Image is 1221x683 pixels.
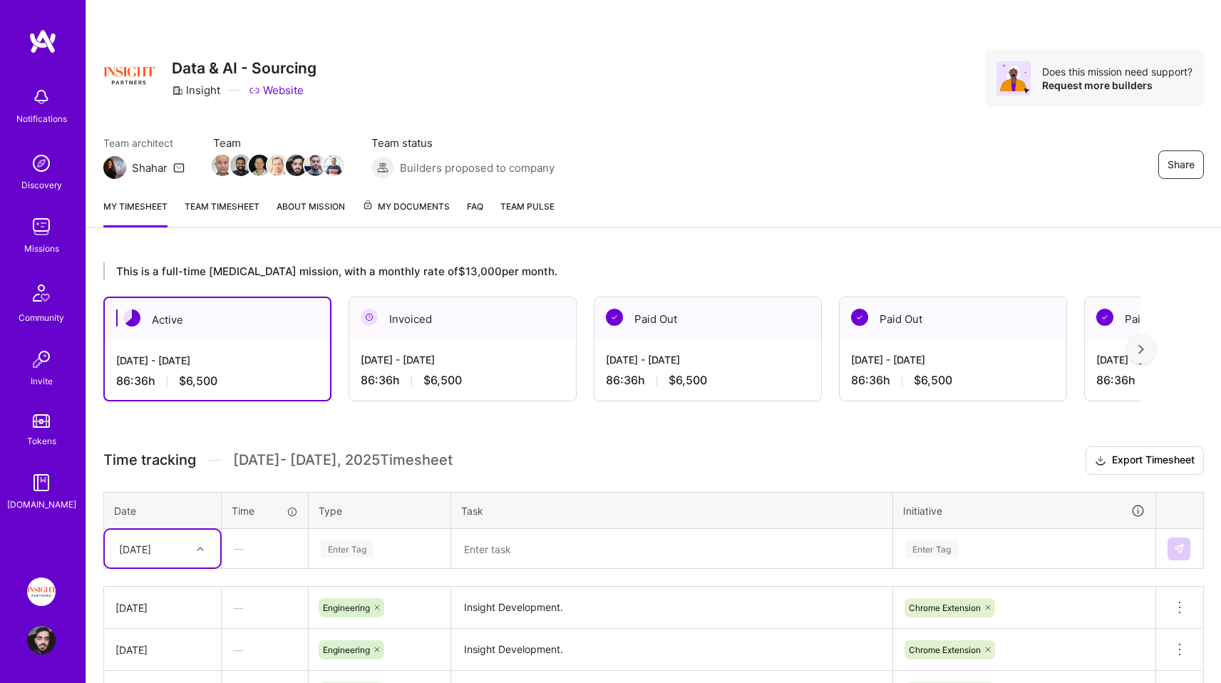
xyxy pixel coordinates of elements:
[1095,453,1106,468] i: icon Download
[914,373,952,388] span: $6,500
[249,155,270,176] img: Team Member Avatar
[24,241,59,256] div: Missions
[185,199,259,227] a: Team timesheet
[249,83,304,98] a: Website
[27,83,56,111] img: bell
[349,297,576,341] div: Invoiced
[233,451,453,469] span: [DATE] - [DATE] , 2025 Timesheet
[27,626,56,654] img: User Avatar
[103,262,1141,279] div: This is a full-time [MEDICAL_DATA] mission, with a monthly rate of $13,000 per month.
[851,309,868,326] img: Paid Out
[212,155,233,176] img: Team Member Avatar
[361,309,378,326] img: Invoiced
[24,276,58,310] img: Community
[267,155,289,176] img: Team Member Avatar
[324,153,343,178] a: Team Member Avatar
[250,153,269,178] a: Team Member Avatar
[606,309,623,326] img: Paid Out
[1086,446,1204,475] button: Export Timesheet
[116,374,319,389] div: 86:36 h
[453,588,891,627] textarea: Insight Development.
[500,201,555,212] span: Team Pulse
[321,538,373,560] div: Enter Tag
[277,199,345,227] a: About Mission
[323,645,370,655] span: Engineering
[453,630,891,669] textarea: Insight Development.
[105,298,330,341] div: Active
[33,414,50,428] img: tokens
[606,373,810,388] div: 86:36 h
[1158,150,1204,179] button: Share
[27,433,56,448] div: Tokens
[197,545,204,553] i: icon Chevron
[103,199,168,227] a: My timesheet
[1138,344,1144,354] img: right
[103,50,155,101] img: Company Logo
[27,149,56,178] img: discovery
[851,373,1055,388] div: 86:36 h
[7,497,76,512] div: [DOMAIN_NAME]
[27,345,56,374] img: Invite
[115,642,210,657] div: [DATE]
[27,212,56,241] img: teamwork
[371,156,394,179] img: Builders proposed to company
[222,530,307,568] div: —
[909,645,981,655] span: Chrome Extension
[172,83,220,98] div: Insight
[362,199,450,215] span: My Documents
[1173,543,1185,555] img: Submit
[116,353,319,368] div: [DATE] - [DATE]
[232,153,250,178] a: Team Member Avatar
[27,577,56,606] img: Insight Partners: Data & AI - Sourcing
[103,135,185,150] span: Team architect
[500,199,555,227] a: Team Pulse
[851,352,1055,367] div: [DATE] - [DATE]
[132,160,168,175] div: Shahar
[29,29,57,54] img: logo
[222,589,308,627] div: —
[840,297,1066,341] div: Paid Out
[306,153,324,178] a: Team Member Avatar
[909,602,981,613] span: Chrome Extension
[287,153,306,178] a: Team Member Avatar
[24,577,59,606] a: Insight Partners: Data & AI - Sourcing
[423,373,462,388] span: $6,500
[361,373,565,388] div: 86:36 h
[21,178,62,192] div: Discovery
[19,310,64,325] div: Community
[213,135,343,150] span: Team
[31,374,53,389] div: Invite
[269,153,287,178] a: Team Member Avatar
[172,85,183,96] i: icon CompanyGray
[1042,78,1192,92] div: Request more builders
[362,199,450,227] a: My Documents
[669,373,707,388] span: $6,500
[103,156,126,179] img: Team Architect
[119,541,151,556] div: [DATE]
[371,135,555,150] span: Team status
[1042,65,1192,78] div: Does this mission need support?
[123,309,140,327] img: Active
[1168,158,1195,172] span: Share
[467,199,483,227] a: FAQ
[213,153,232,178] a: Team Member Avatar
[222,631,308,669] div: —
[304,155,326,176] img: Team Member Avatar
[309,492,451,529] th: Type
[996,61,1031,96] img: Avatar
[905,538,958,560] div: Enter Tag
[323,602,370,613] span: Engineering
[451,492,893,529] th: Task
[323,155,344,176] img: Team Member Avatar
[179,374,217,389] span: $6,500
[230,155,252,176] img: Team Member Avatar
[16,111,67,126] div: Notifications
[606,352,810,367] div: [DATE] - [DATE]
[27,468,56,497] img: guide book
[115,600,210,615] div: [DATE]
[104,492,222,529] th: Date
[24,626,59,654] a: User Avatar
[1096,309,1113,326] img: Paid Out
[903,503,1145,519] div: Initiative
[361,352,565,367] div: [DATE] - [DATE]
